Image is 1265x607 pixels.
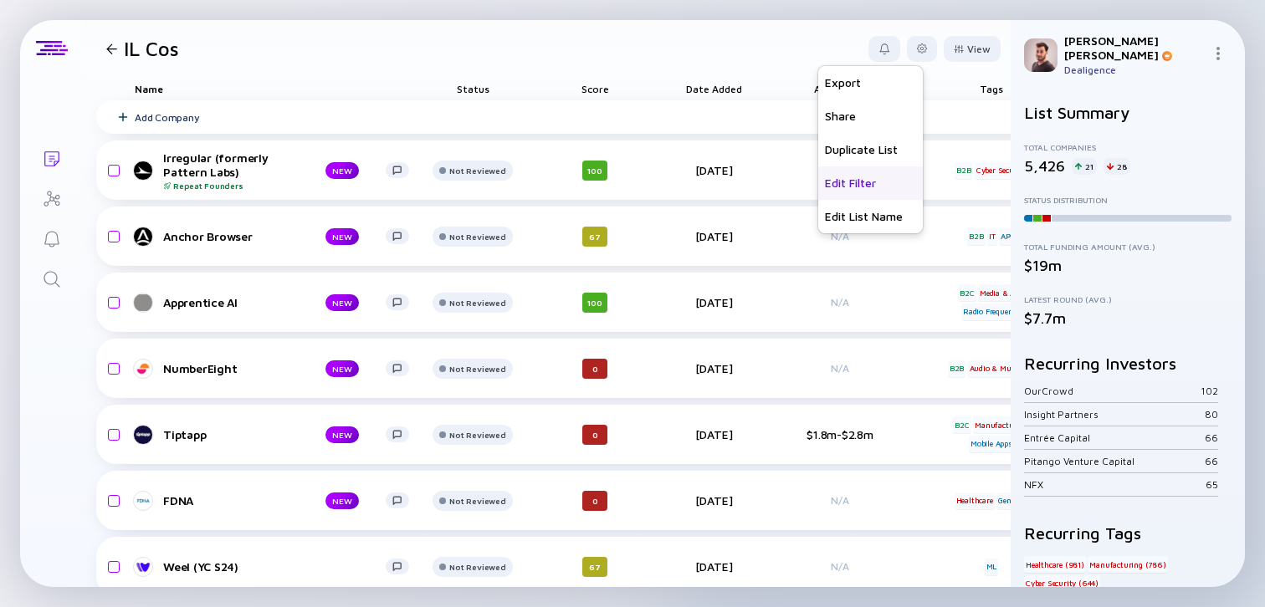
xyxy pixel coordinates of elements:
div: Edit List Name [818,200,923,233]
div: Healthcare [955,492,995,509]
div: Total Companies [1024,142,1232,152]
a: Irregular (formerly Pattern Labs)Repeat FoundersNEW [135,150,423,191]
div: Manufacturing [973,416,1029,433]
div: Tiptapp [163,427,299,441]
div: Date Added [667,77,761,100]
div: Edit Filter [818,166,923,200]
div: Tags [945,77,1038,100]
div: $19m [1024,257,1232,274]
div: Add Company [135,111,199,124]
div: N/A [786,296,894,309]
div: $7.7m [1024,309,1232,327]
div: Not Reviewed [449,166,505,176]
div: [DATE] [667,229,761,243]
button: View [944,36,1001,62]
div: Insight Partners [1024,408,1205,421]
div: Export [818,66,923,99]
div: Not Reviewed [449,364,505,374]
div: Cyber Security [975,162,1028,179]
div: B2B [967,228,985,245]
div: Latest Round (Avg.) [1024,294,1232,304]
div: API [999,228,1015,245]
h2: Recurring Investors [1024,354,1232,373]
div: 66 [1205,431,1218,444]
div: 100 [582,161,607,181]
div: Genetics [996,492,1028,509]
div: $1.8m-$2.8m [786,427,894,441]
div: B2B [948,360,965,377]
div: Mobile Apps [969,436,1014,452]
div: 66 [1205,455,1218,467]
h1: IL Cos [124,37,179,60]
div: Not Reviewed [449,496,505,506]
div: 5,426 [1024,157,1065,175]
a: Anchor BrowserNEW [135,227,423,247]
div: Apprentice AI [163,295,299,309]
div: Not Reviewed [449,232,505,242]
h2: Recurring Tags [1024,523,1232,543]
a: FDNANEW [135,491,423,511]
a: Weel (YC S24) [135,557,423,577]
div: Cyber Security (644) [1024,575,1100,592]
div: 67 [582,557,607,577]
div: N/A [786,560,894,573]
div: 100 [582,293,607,313]
div: N/A [786,362,894,375]
span: Status [457,83,489,95]
div: 0 [582,425,607,445]
div: N/A [786,230,894,242]
div: Duplicate List [818,133,923,166]
div: 102 [1201,385,1218,397]
img: Gil Profile Picture [1024,38,1058,72]
div: Weel (YC S24) [163,559,386,574]
div: Media & Ads [978,284,1025,301]
img: Menu [1211,47,1225,60]
div: [DATE] [667,427,761,441]
div: [DATE] [667,361,761,375]
h2: List Summary [1024,103,1232,122]
div: Healthcare (981) [1024,556,1086,573]
a: Search [20,258,83,298]
div: 65 [1206,478,1218,491]
div: Not Reviewed [449,430,505,440]
div: Name [121,77,423,100]
div: Entrée Capital [1024,431,1205,444]
div: Manufacturing (786) [1088,556,1167,573]
div: N/A [786,164,894,176]
div: Status Distribution [1024,195,1232,205]
a: Investor Map [20,177,83,217]
div: 0 [582,359,607,379]
div: Not Reviewed [449,562,505,572]
div: [DATE] [667,295,761,309]
a: Apprentice AINEW [135,293,423,313]
div: 28 [1104,158,1130,175]
div: 67 [582,227,607,247]
a: NumberEightNEW [135,359,423,379]
div: Repeat Founders [163,181,299,191]
div: IT [987,228,997,245]
div: N/A [786,494,894,507]
div: [DATE] [667,493,761,508]
div: Total Funding Amount (Avg.) [1024,242,1232,252]
div: NFX [1024,478,1206,491]
div: OurCrowd [1024,385,1201,397]
div: 80 [1205,408,1218,421]
div: [DATE] [667,163,761,177]
div: Radio Frequency [961,303,1022,320]
a: Reminders [20,217,83,258]
div: 0 [582,491,607,511]
a: Lists [20,137,83,177]
div: [PERSON_NAME] [PERSON_NAME] [1064,33,1205,62]
div: B2C [958,284,976,301]
div: ML [985,559,999,575]
div: Score [548,77,642,100]
div: 21 [1072,158,1097,175]
div: Dealigence [1064,64,1205,76]
div: Irregular (formerly Pattern Labs) [163,150,299,191]
div: FDNA [163,493,299,508]
div: [DATE] [667,559,761,574]
div: Pitango Venture Capital [1024,455,1205,467]
div: Anchor Browser [163,229,299,243]
div: NumberEight [163,361,299,375]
